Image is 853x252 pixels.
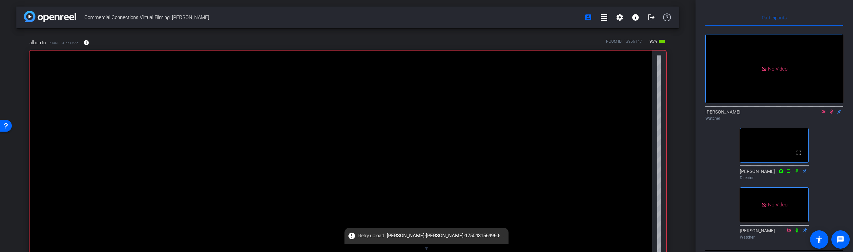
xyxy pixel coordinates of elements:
[600,13,608,21] mat-icon: grid_on
[658,37,666,45] mat-icon: battery_std
[83,40,89,46] mat-icon: info
[649,36,658,47] span: 95%
[740,234,809,240] div: Watcher
[424,245,429,251] span: ▼
[795,149,803,157] mat-icon: fullscreen
[348,232,356,240] mat-icon: error
[606,38,642,48] div: ROOM ID: 13966147
[584,13,592,21] mat-icon: account_box
[768,66,787,72] span: No Video
[705,115,843,121] div: Watcher
[815,236,823,243] mat-icon: accessibility
[632,13,639,21] mat-icon: info
[705,109,843,121] div: [PERSON_NAME]
[740,168,809,181] div: [PERSON_NAME]
[837,236,844,243] mat-icon: message
[768,201,787,207] span: No Video
[30,39,46,46] span: alberrto
[647,13,655,21] mat-icon: logout
[358,232,384,239] span: Retry upload
[740,227,809,240] div: [PERSON_NAME]
[740,175,809,181] div: Director
[344,230,509,242] span: [PERSON_NAME]-[PERSON_NAME]-1750431564960-webcam
[84,11,580,24] span: Commercial Connections Virtual Filming: [PERSON_NAME]
[24,11,76,22] img: app-logo
[616,13,624,21] mat-icon: settings
[762,15,787,20] span: Participants
[48,40,78,45] span: iPhone 13 Pro Max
